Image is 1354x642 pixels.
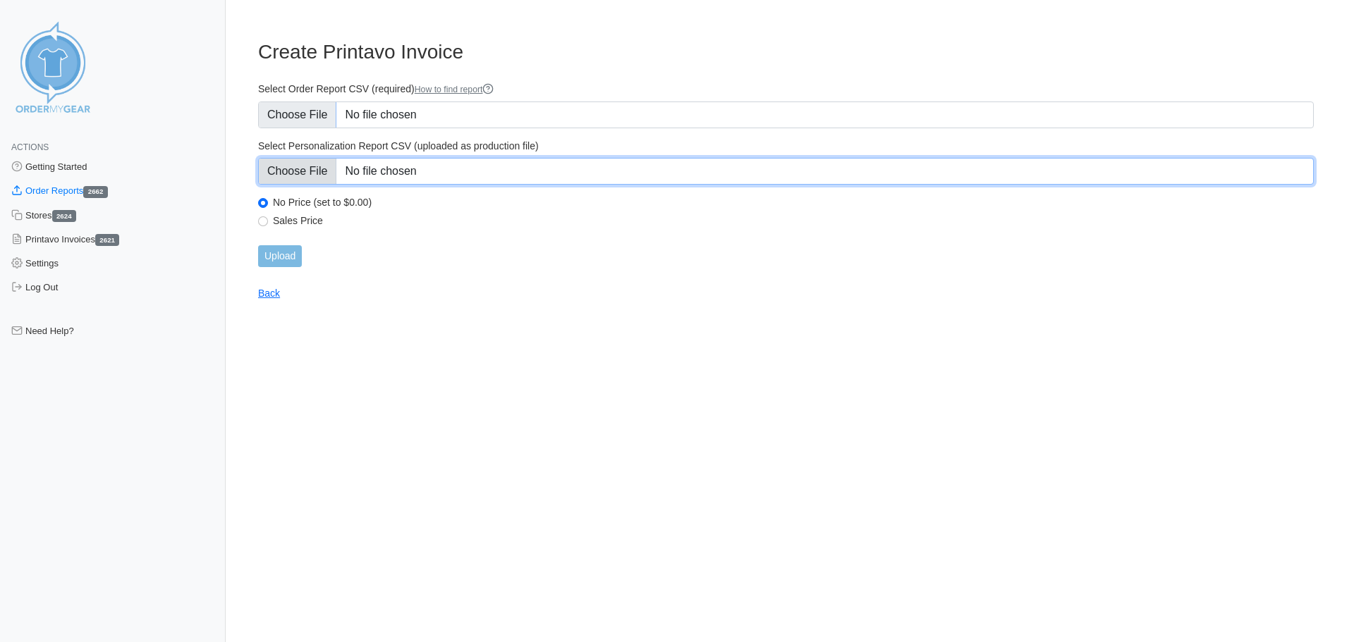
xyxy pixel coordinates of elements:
[273,196,1314,209] label: No Price (set to $0.00)
[83,186,107,198] span: 2662
[415,85,494,94] a: How to find report
[52,210,76,222] span: 2624
[95,234,119,246] span: 2621
[258,82,1314,96] label: Select Order Report CSV (required)
[258,40,1314,64] h3: Create Printavo Invoice
[258,288,280,299] a: Back
[258,140,1314,152] label: Select Personalization Report CSV (uploaded as production file)
[273,214,1314,227] label: Sales Price
[258,245,302,267] input: Upload
[11,142,49,152] span: Actions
